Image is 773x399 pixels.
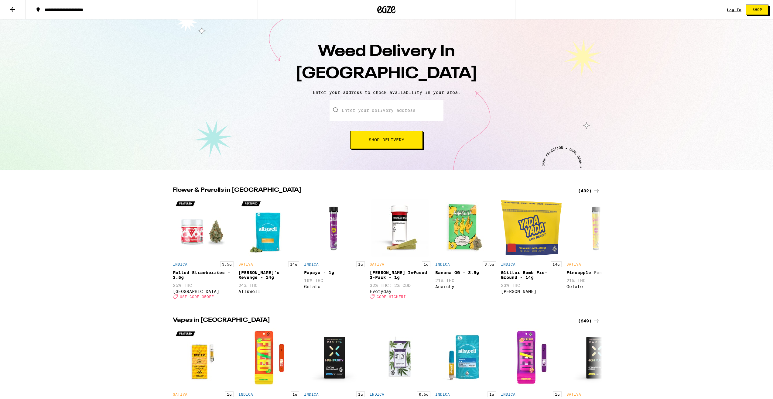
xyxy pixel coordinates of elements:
[501,198,562,258] img: Yada Yada - Glitter Bomb Pre-Ground - 14g
[173,262,187,266] p: INDICA
[238,262,253,266] p: SATIVA
[501,270,562,280] div: Glitter Bomb Pre-Ground - 14g
[370,283,430,288] p: 32% THC: 2% CBD
[370,328,430,388] img: STIIIZY - OG - Hardcore OG - 0.5g
[296,66,477,82] span: [GEOGRAPHIC_DATA]
[501,392,515,396] p: INDICA
[551,261,562,267] p: 14g
[752,8,762,12] span: Shop
[501,328,562,388] img: Fuzed - Passion Fruit AIO - 1g
[370,392,384,396] p: INDICA
[483,261,496,267] p: 3.5g
[566,392,581,396] p: SATIVA
[304,262,319,266] p: INDICA
[238,289,299,294] div: Allswell
[288,261,299,267] p: 14g
[370,262,384,266] p: SATIVA
[501,262,515,266] p: INDICA
[417,391,430,397] p: 0.5g
[356,391,365,397] p: 1g
[435,328,496,388] img: Allswell - Biscotti - 1g
[173,317,571,325] h2: Vapes in [GEOGRAPHIC_DATA]
[566,328,627,388] img: PAX - Pax High Purity: Strawberry Creme - 1g
[370,289,430,294] div: Everyday
[566,262,581,266] p: SATIVA
[304,270,365,275] div: Papaya - 1g
[291,391,299,397] p: 1g
[238,283,299,288] p: 24% THC
[566,198,627,258] img: Gelato - Pineapple Punch - 1g
[553,391,562,397] p: 1g
[435,392,450,396] p: INDICA
[6,90,767,95] p: Enter your address to check availability in your area.
[377,294,406,298] span: CODE HIGHFRI
[238,270,299,280] div: [PERSON_NAME]'s Revenge - 14g
[173,328,234,388] img: Timeless - Maui Wowie - 1g
[435,198,496,302] div: Open page for Banana OG - 3.5g from Anarchy
[173,198,234,258] img: Ember Valley - Melted Strawberries - 3.5g
[173,283,234,288] p: 25% THC
[566,198,627,302] div: Open page for Pineapple Punch - 1g from Gelato
[501,289,562,294] div: [PERSON_NAME]
[369,138,404,142] span: Shop Delivery
[422,261,430,267] p: 1g
[350,131,423,149] button: Shop Delivery
[435,262,450,266] p: INDICA
[356,261,365,267] p: 1g
[727,8,741,12] a: Log In
[435,270,496,275] div: Banana OG - 3.5g
[566,270,627,275] div: Pineapple Punch - 1g
[435,284,496,289] div: Anarchy
[370,198,430,302] div: Open page for Jack Herer Infused 2-Pack - 1g from Everyday
[238,392,253,396] p: INDICA
[238,328,299,388] img: Fuzed - Mango Mama AIO - 1g
[435,278,496,283] p: 21% THC
[487,391,496,397] p: 1g
[741,5,773,15] a: Shop
[578,187,600,194] a: (432)
[225,391,234,397] p: 1g
[304,392,319,396] p: INDICA
[238,198,299,302] div: Open page for Jack's Revenge - 14g from Allswell
[304,284,365,289] div: Gelato
[746,5,768,15] button: Shop
[370,270,430,280] div: [PERSON_NAME] Infused 2-Pack - 1g
[370,198,430,258] img: Everyday - Jack Herer Infused 2-Pack - 1g
[566,278,627,283] p: 21% THC
[304,278,365,283] p: 19% THC
[501,198,562,302] div: Open page for Glitter Bomb Pre-Ground - 14g from Yada Yada
[220,261,234,267] p: 3.5g
[566,284,627,289] div: Gelato
[238,198,299,258] img: Allswell - Jack's Revenge - 14g
[435,198,496,258] img: Anarchy - Banana OG - 3.5g
[304,198,365,258] img: Gelato - Papaya - 1g
[501,283,562,288] p: 23% THC
[173,289,234,294] div: [GEOGRAPHIC_DATA]
[280,41,493,85] h1: Weed Delivery In
[578,317,600,325] a: (249)
[173,187,571,194] h2: Flower & Prerolls in [GEOGRAPHIC_DATA]
[173,392,187,396] p: SATIVA
[173,270,234,280] div: Melted Strawberries - 3.5g
[173,198,234,302] div: Open page for Melted Strawberries - 3.5g from Ember Valley
[180,294,214,298] span: USE CODE 35OFF
[330,100,443,121] input: Enter your delivery address
[304,328,365,388] img: PAX - Pax High Purity: London Pound Cake - 1g
[304,198,365,302] div: Open page for Papaya - 1g from Gelato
